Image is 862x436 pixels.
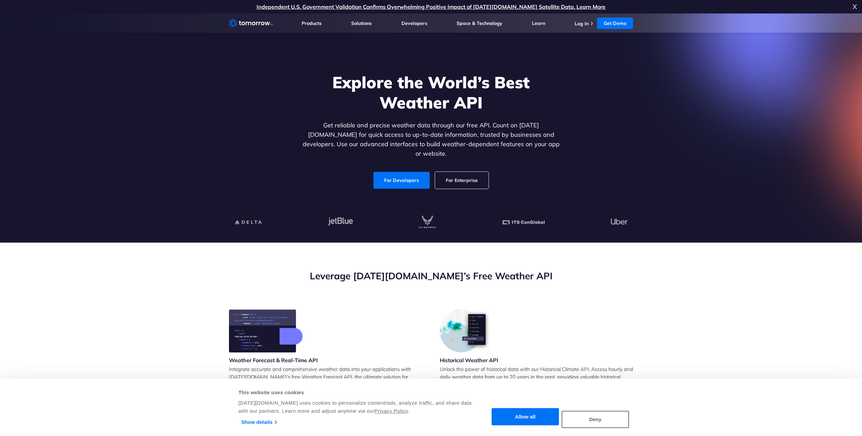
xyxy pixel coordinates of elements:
button: Deny [562,411,629,428]
a: Space & Technology [457,20,502,26]
a: Privacy Policy [374,408,408,414]
h1: Explore the World’s Best Weather API [301,72,561,113]
p: Unlock the power of historical data with our Historical Climate API. Access hourly and daily weat... [440,365,633,404]
div: This website uses cookies [238,388,472,397]
a: Log In [575,21,589,27]
a: Independent U.S. Government Validation Confirms Overwhelming Positive Impact of [DATE][DOMAIN_NAM... [257,3,605,10]
h2: Leverage [DATE][DOMAIN_NAME]’s Free Weather API [229,270,633,282]
a: For Developers [373,172,430,189]
a: Get Demo [597,18,633,29]
a: For Enterprise [435,172,489,189]
a: Solutions [351,20,372,26]
a: Developers [401,20,427,26]
p: Integrate accurate and comprehensive weather data into your applications with [DATE][DOMAIN_NAME]... [229,365,422,412]
h3: Weather Forecast & Real-Time API [229,356,318,364]
h3: Historical Weather API [440,356,498,364]
p: Get reliable and precise weather data through our free API. Count on [DATE][DOMAIN_NAME] for quic... [301,121,561,158]
a: Show details [241,417,277,427]
div: [DATE][DOMAIN_NAME] uses cookies to personalize content/ads, analyze traffic, and share data with... [238,399,472,415]
button: Allow all [492,408,559,426]
a: Home link [229,18,273,28]
a: Products [302,20,322,26]
a: Learn [532,20,545,26]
